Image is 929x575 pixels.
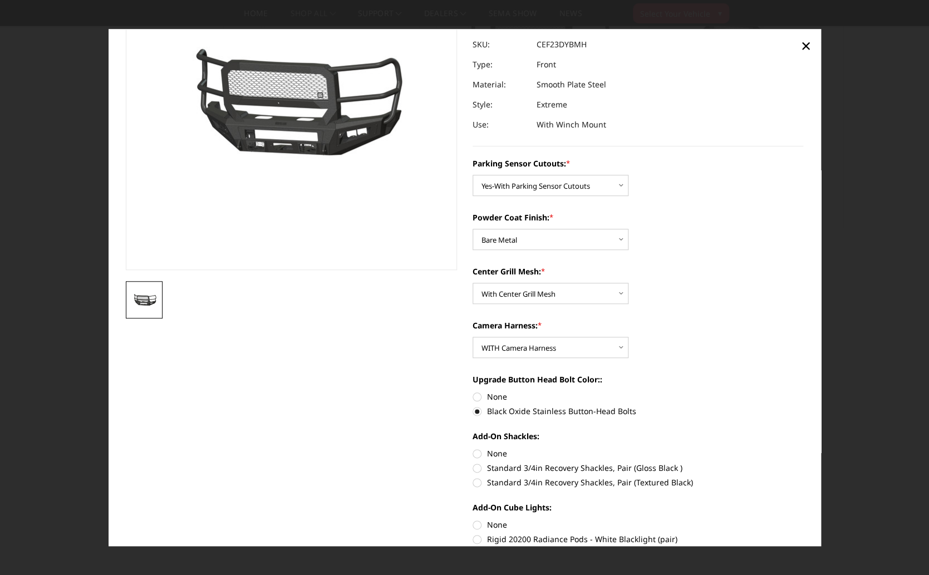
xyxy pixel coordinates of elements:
dd: Extreme [537,95,567,115]
a: Close [797,37,815,55]
label: Add-On Cube Lights: [473,502,804,513]
span: × [801,33,811,57]
label: Camera Harness: [473,320,804,331]
img: 2023-2025 Ford F450-550-A2 Series-Extreme Front Bumper (winch mount) [129,293,159,307]
label: Standard 3/4in Recovery Shackles, Pair (Gloss Black ) [473,462,804,474]
label: Parking Sensor Cutouts: [473,158,804,169]
dd: CEF23DYBMH [537,35,587,55]
label: Powder Coat Finish: [473,212,804,223]
label: Rigid 20200 Radiance Pods - White Blacklight (pair) [473,533,804,545]
dd: Smooth Plate Steel [537,75,606,95]
dt: Style: [473,95,528,115]
label: Upgrade Button Head Bolt Color:: [473,373,804,385]
dt: Use: [473,115,528,135]
dt: Material: [473,75,528,95]
label: Add-On Shackles: [473,430,804,442]
dd: Front [537,55,556,75]
dd: With Winch Mount [537,115,606,135]
iframe: Chat Widget [873,522,929,575]
label: None [473,519,804,530]
dt: SKU: [473,35,528,55]
label: Standard 3/4in Recovery Shackles, Pair (Textured Black) [473,476,804,488]
label: None [473,391,804,402]
dt: Type: [473,55,528,75]
label: None [473,448,804,459]
label: Black Oxide Stainless Button-Head Bolts [473,405,804,417]
label: Center Grill Mesh: [473,266,804,277]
